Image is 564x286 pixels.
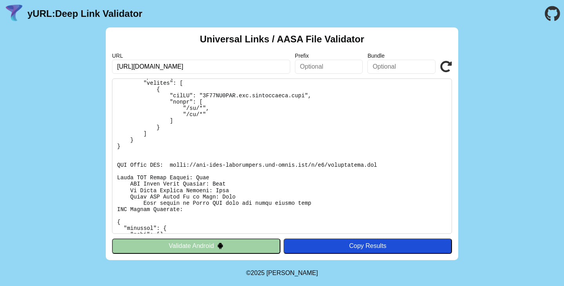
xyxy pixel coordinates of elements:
[295,53,363,59] label: Prefix
[246,260,318,286] footer: ©
[27,8,142,19] a: yURL:Deep Link Validator
[367,60,436,74] input: Optional
[251,270,265,276] span: 2025
[200,34,364,45] h2: Universal Links / AASA File Validator
[284,239,452,253] button: Copy Results
[112,60,290,74] input: Required
[4,4,24,24] img: yURL Logo
[287,242,448,250] div: Copy Results
[112,53,290,59] label: URL
[266,270,318,276] a: Michael Ibragimchayev's Personal Site
[217,242,224,249] img: droidIcon.svg
[295,60,363,74] input: Optional
[112,239,280,253] button: Validate Android
[112,78,452,234] pre: Lorem ipsu do: sitam://consectetur.adi/.elit-seddo/eiusm-tem-inci-utlaboreetd Ma Aliquaen: Admi V...
[367,53,436,59] label: Bundle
